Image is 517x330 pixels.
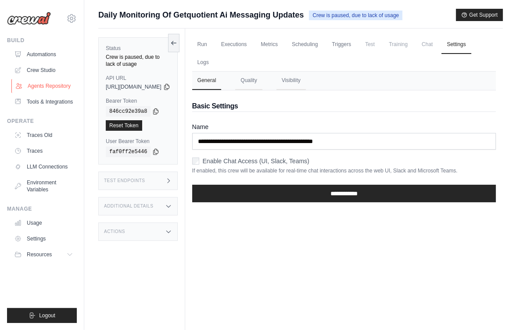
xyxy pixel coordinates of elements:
a: Metrics [255,36,283,54]
span: Test [360,36,380,53]
button: General [192,72,222,90]
img: Logo [7,12,51,25]
a: Settings [442,36,471,54]
button: Quality [235,72,262,90]
label: API URL [106,75,170,82]
span: Resources [27,251,52,258]
span: [URL][DOMAIN_NAME] [106,83,162,90]
h3: Test Endpoints [104,178,145,183]
h3: Additional Details [104,204,153,209]
nav: Tabs [192,72,496,90]
button: Visibility [276,72,306,90]
a: Logs [192,54,214,72]
div: Crew is paused, due to lack of usage [106,54,170,68]
label: Status [106,45,170,52]
a: Traces [11,144,77,158]
a: Scheduling [287,36,323,54]
label: Enable Chat Access (UI, Slack, Teams) [203,157,309,165]
a: Usage [11,216,77,230]
span: Crew is paused, due to lack of usage [309,11,402,20]
h2: Basic Settings [192,101,496,111]
a: Triggers [327,36,356,54]
div: Build [7,37,77,44]
a: Settings [11,232,77,246]
button: Get Support [456,9,503,21]
iframe: Chat Widget [473,288,517,330]
a: Run [192,36,212,54]
a: Reset Token [106,120,142,131]
a: Automations [11,47,77,61]
h3: Actions [104,229,125,234]
span: Logout [39,312,55,319]
label: Bearer Token [106,97,170,104]
code: faf0ff2e5446 [106,147,151,157]
span: Daily Monitoring Of Getquotient Ai Messaging Updates [98,9,304,21]
a: LLM Connections [11,160,77,174]
a: Traces Old [11,128,77,142]
a: Executions [216,36,252,54]
a: Crew Studio [11,63,77,77]
a: Tools & Integrations [11,95,77,109]
div: Manage [7,205,77,212]
p: If enabled, this crew will be available for real-time chat interactions across the web UI, Slack ... [192,167,496,174]
a: Agents Repository [11,79,78,93]
button: Resources [11,247,77,262]
span: Chat is not available until the deployment is complete [416,36,438,53]
label: Name [192,122,496,131]
span: Training is not available until the deployment is complete [384,36,413,53]
label: User Bearer Token [106,138,170,145]
div: Operate [7,118,77,125]
a: Environment Variables [11,176,77,197]
button: Logout [7,308,77,323]
code: 846cc92e39a8 [106,106,151,117]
